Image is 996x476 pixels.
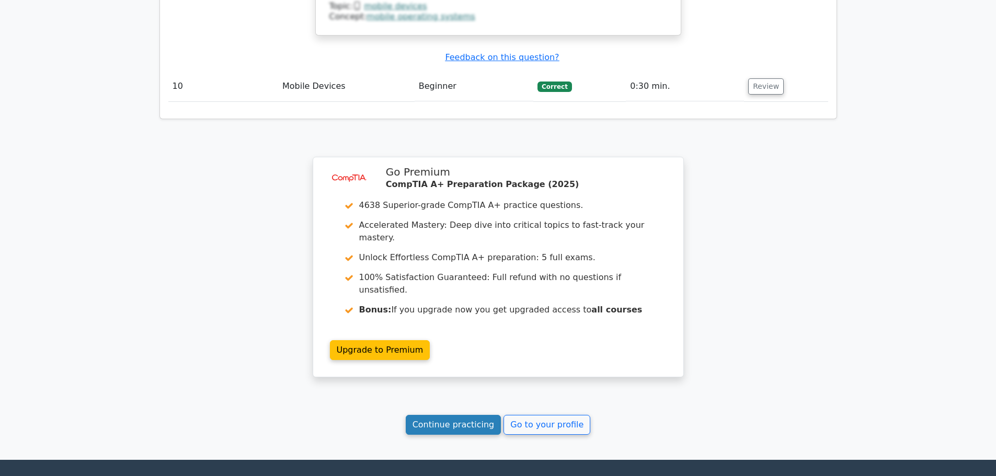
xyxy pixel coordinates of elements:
a: mobile devices [364,1,427,11]
div: Topic: [329,1,667,12]
td: 10 [168,72,278,101]
td: Mobile Devices [278,72,415,101]
div: Concept: [329,11,667,22]
a: Continue practicing [406,415,501,435]
a: Feedback on this question? [445,52,559,62]
td: Beginner [415,72,534,101]
button: Review [748,78,784,95]
a: Go to your profile [503,415,590,435]
td: 0:30 min. [626,72,744,101]
span: Correct [537,82,571,92]
a: Upgrade to Premium [330,340,430,360]
a: mobile operating systems [367,11,475,21]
